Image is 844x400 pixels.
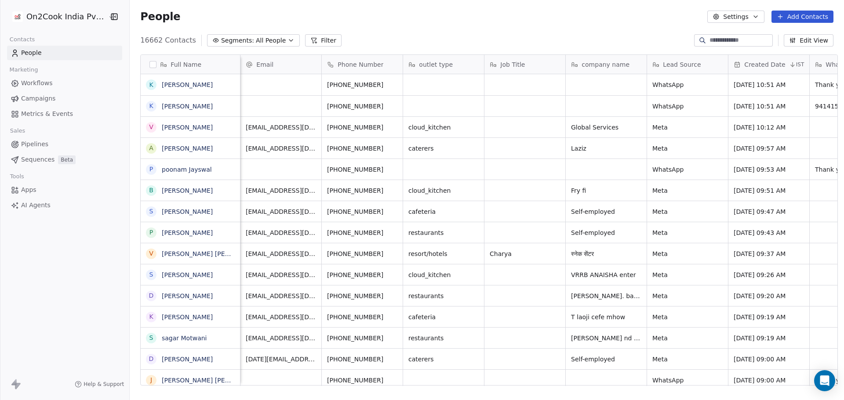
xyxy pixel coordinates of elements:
span: WhatsApp [652,80,723,89]
span: Meta [652,249,723,258]
span: IST [796,61,804,68]
span: [PHONE_NUMBER] [327,144,397,153]
div: p [149,165,153,174]
span: restaurants [408,228,479,237]
span: caterers [408,355,479,364]
span: [PHONE_NUMBER] [327,207,397,216]
button: On2Cook India Pvt. Ltd. [11,9,102,24]
span: Workflows [21,79,53,88]
span: [DATE] 09:37 AM [734,249,804,258]
span: Full Name [171,60,201,69]
div: Open Intercom Messenger [814,370,835,391]
span: [DATE][EMAIL_ADDRESS][DOMAIN_NAME] [246,355,316,364]
a: [PERSON_NAME] [162,356,213,363]
span: Self-employed [571,228,641,237]
div: k [149,312,153,321]
span: VRRB ANAISHA enter [571,270,641,279]
span: [EMAIL_ADDRESS][DOMAIN_NAME] [246,186,316,195]
span: Self-employed [571,207,641,216]
span: [DATE] 09:00 AM [734,355,804,364]
a: [PERSON_NAME] [162,292,213,299]
span: cafeteria [408,313,479,321]
span: [EMAIL_ADDRESS][DOMAIN_NAME] [246,123,316,132]
div: K [149,80,153,90]
a: Help & Support [75,381,124,388]
span: [DATE] 09:19 AM [734,313,804,321]
a: sagar Motwani [162,335,207,342]
a: [PERSON_NAME] [PERSON_NAME] [162,250,266,257]
div: V [149,123,154,132]
a: [PERSON_NAME] [162,271,213,278]
div: grid [141,74,240,386]
a: [PERSON_NAME] [162,81,213,88]
span: [DATE] 10:51 AM [734,102,804,111]
div: P [149,228,153,237]
a: [PERSON_NAME] [162,314,213,321]
span: Meta [652,144,723,153]
span: 16662 Contacts [140,35,196,46]
div: S [149,207,153,216]
a: AI Agents [7,198,122,213]
span: restaurants [408,292,479,300]
span: Meta [652,270,723,279]
a: Pipelines [7,137,122,151]
span: [DATE] 09:20 AM [734,292,804,300]
span: WhatsApp [652,102,723,111]
span: cloud_kitchen [408,123,479,132]
span: [PHONE_NUMBER] [327,123,397,132]
div: s [149,333,153,342]
button: Add Contacts [771,11,833,23]
span: [PHONE_NUMBER] [327,313,397,321]
span: [DATE] 10:12 AM [734,123,804,132]
span: [PHONE_NUMBER] [327,249,397,258]
span: Campaigns [21,94,55,103]
span: outlet type [419,60,453,69]
div: Phone Number [322,55,403,74]
span: On2Cook India Pvt. Ltd. [26,11,106,22]
a: People [7,46,122,60]
span: People [140,10,180,23]
div: D [149,354,154,364]
span: Charya [490,249,560,258]
span: [PHONE_NUMBER] [327,270,397,279]
span: resort/hotels [408,249,479,258]
span: Meta [652,292,723,300]
div: Email [240,55,321,74]
span: Email [256,60,273,69]
span: Pipelines [21,140,48,149]
div: J [150,375,152,385]
div: D [149,291,154,300]
span: Fry fi [571,186,641,195]
span: [DATE] 09:19 AM [734,334,804,342]
span: [EMAIL_ADDRESS][DOMAIN_NAME] [246,144,316,153]
span: Tools [6,170,28,183]
span: [PHONE_NUMBER] [327,102,397,111]
div: Job Title [484,55,565,74]
span: [PHONE_NUMBER] [327,292,397,300]
span: Created Date [744,60,785,69]
div: K [149,101,153,111]
span: AI Agents [21,201,51,210]
span: Meta [652,355,723,364]
span: स्नेक सेंटर [571,249,641,258]
span: WhatsApp [652,376,723,385]
div: company name [566,55,647,74]
span: Marketing [6,63,42,76]
span: Contacts [6,33,39,46]
span: People [21,48,42,58]
span: [PHONE_NUMBER] [327,165,397,174]
span: [PHONE_NUMBER] [327,376,397,385]
div: V [149,249,154,258]
div: Created DateIST [728,55,809,74]
div: S [149,270,153,279]
span: [PERSON_NAME] nd [PERSON_NAME] [571,334,641,342]
span: Meta [652,123,723,132]
a: [PERSON_NAME] [162,124,213,131]
span: [EMAIL_ADDRESS][DOMAIN_NAME] [246,249,316,258]
span: [DATE] 09:51 AM [734,186,804,195]
span: [EMAIL_ADDRESS][DOMAIN_NAME] [246,313,316,321]
span: caterers [408,144,479,153]
button: Filter [305,34,342,47]
span: Beta [58,155,76,164]
span: [EMAIL_ADDRESS][DOMAIN_NAME] [246,334,316,342]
